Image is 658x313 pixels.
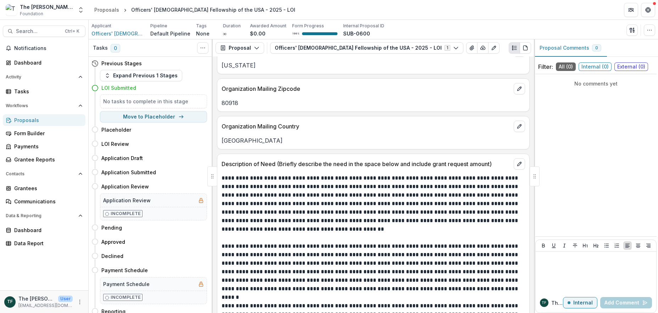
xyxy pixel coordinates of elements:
p: Incomplete [111,294,141,301]
a: Proposals [3,114,85,126]
p: Filter: [538,62,553,71]
button: Edit as form [488,42,500,54]
p: 100 % [292,31,299,36]
button: Open Workflows [3,100,85,111]
div: Officers' [DEMOGRAPHIC_DATA] Fellowship of the USA - 2025 - LOI [131,6,295,13]
span: 0 [111,44,120,53]
button: edit [514,121,525,132]
div: Grantee Reports [14,156,80,163]
p: $0.00 [250,30,266,37]
button: Move to Placeholder [100,111,207,122]
p: Awarded Amount [250,23,286,29]
a: Grantee Reports [3,154,85,165]
div: Dashboard [14,59,80,66]
button: PDF view [520,42,531,54]
p: [GEOGRAPHIC_DATA] [222,136,525,145]
p: SUB-0600 [343,30,370,37]
button: Open Activity [3,71,85,83]
span: Contacts [6,171,76,176]
a: Form Builder [3,127,85,139]
button: Ordered List [613,241,621,250]
div: Payments [14,143,80,150]
p: The B [551,299,563,307]
button: Expand Previous 1 Stages [100,70,182,81]
div: The Bolick Foundation [542,301,547,304]
span: All ( 0 ) [556,62,576,71]
div: Proposals [94,6,119,13]
a: Dashboard [3,57,85,68]
button: Notifications [3,43,85,54]
p: Form Progress [292,23,324,29]
span: Search... [16,28,61,34]
h4: Declined [101,252,123,260]
h4: Application Submitted [101,169,156,176]
p: [US_STATE] [222,61,525,70]
button: More [76,298,84,306]
span: 0 [595,45,598,50]
span: Internal ( 0 ) [579,62,612,71]
p: No comments yet [538,80,654,87]
button: Bold [539,241,548,250]
button: Align Center [634,241,642,250]
p: Organization Mailing Zipcode [222,84,511,93]
span: Notifications [14,45,83,51]
p: Applicant [91,23,111,29]
span: External ( 0 ) [614,62,648,71]
div: The Bolick Foundation [7,300,13,304]
h5: Application Review [103,197,151,204]
p: 80918 [222,99,525,107]
h3: Tasks [93,45,108,51]
button: Proposal Comments [534,39,607,57]
h4: Placeholder [101,126,131,133]
a: Data Report [3,237,85,249]
h4: LOI Submitted [101,84,136,92]
nav: breadcrumb [91,5,298,15]
p: ∞ [223,30,227,37]
button: edit [514,83,525,94]
a: Tasks [3,86,85,97]
button: edit [514,158,525,170]
span: Activity [6,75,76,79]
button: Heading 2 [592,241,600,250]
button: Plaintext view [509,42,520,54]
button: Italicize [560,241,569,250]
h5: No tasks to complete in this stage [103,98,204,105]
div: Dashboard [14,226,80,234]
button: Heading 1 [581,241,590,250]
p: Description of Need (Briefly describe the need in the space below and include grant request amount) [222,160,511,168]
button: Open Contacts [3,168,85,180]
p: Incomplete [111,210,141,217]
button: Align Left [623,241,632,250]
button: Toggle View Cancelled Tasks [197,42,208,54]
button: Strike [571,241,579,250]
button: Get Help [641,3,655,17]
p: Default Pipeline [150,30,190,37]
div: Communications [14,198,80,205]
h4: Pending [101,224,122,231]
p: None [196,30,210,37]
h4: Approved [101,238,125,246]
div: Proposals [14,116,80,124]
h4: Previous Stages [101,60,142,67]
button: Search... [3,26,85,37]
button: Align Right [644,241,653,250]
div: Ctrl + K [63,27,81,35]
h4: LOI Review [101,140,129,148]
span: Foundation [20,11,43,17]
button: Officers' [DEMOGRAPHIC_DATA] Fellowship of the USA - 2025 - LOI1 [270,42,463,54]
h4: Application Review [101,183,149,190]
button: Partners [624,3,638,17]
p: Duration [223,23,241,29]
button: View Attached Files [466,42,478,54]
a: Officers' [DEMOGRAPHIC_DATA] Fellowship of the [GEOGRAPHIC_DATA] [91,30,145,37]
span: Data & Reporting [6,213,76,218]
button: Internal [563,297,597,308]
a: Grantees [3,182,85,194]
div: Grantees [14,185,80,192]
p: User [58,296,73,302]
a: Proposals [91,5,122,15]
p: Pipeline [150,23,167,29]
button: Underline [550,241,558,250]
p: Internal [573,300,593,306]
